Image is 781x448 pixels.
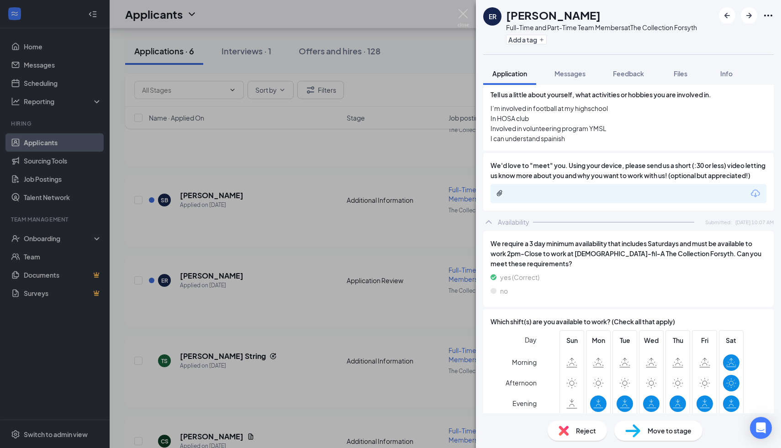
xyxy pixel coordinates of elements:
[674,69,687,78] span: Files
[500,286,508,296] span: no
[491,103,766,143] span: I’m involved in football at my highschool In HOSA club Involved in volunteering program YMSL I ca...
[723,335,739,345] span: Sat
[705,218,732,226] span: Submitted:
[564,335,580,345] span: Sun
[670,335,686,345] span: Thu
[491,316,675,327] span: Which shift(s) are you available to work? (Check all that apply)
[498,217,529,227] div: Availability
[506,23,697,32] div: Full-Time and Part-Time Team Members at The Collection Forsyth
[491,238,766,269] span: We require a 3 day minimum availability that includes Saturdays and must be available to work 2pm...
[506,7,601,23] h1: [PERSON_NAME]
[492,69,527,78] span: Application
[525,335,537,345] span: Day
[576,426,596,436] span: Reject
[763,10,774,21] svg: Ellipses
[496,190,503,197] svg: Paperclip
[590,335,607,345] span: Mon
[512,395,537,411] span: Evening
[483,216,494,227] svg: ChevronUp
[722,10,733,21] svg: ArrowLeftNew
[720,69,733,78] span: Info
[719,7,735,24] button: ArrowLeftNew
[750,188,761,199] svg: Download
[735,218,774,226] span: [DATE] 10:07 AM
[539,37,544,42] svg: Plus
[750,417,772,439] div: Open Intercom Messenger
[512,354,537,370] span: Morning
[500,272,539,282] span: yes (Correct)
[491,160,766,180] span: We'd love to "meet" you. Using your device, please send us a short (:30 or less) video letting us...
[554,69,586,78] span: Messages
[744,10,755,21] svg: ArrowRight
[643,335,660,345] span: Wed
[697,335,713,345] span: Fri
[613,69,644,78] span: Feedback
[648,426,691,436] span: Move to stage
[741,7,757,24] button: ArrowRight
[506,35,547,44] button: PlusAdd a tag
[489,12,496,21] div: ER
[617,335,633,345] span: Tue
[491,90,711,100] span: Tell us a little about yourself, what activities or hobbies you are involved in.
[506,374,537,391] span: Afternoon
